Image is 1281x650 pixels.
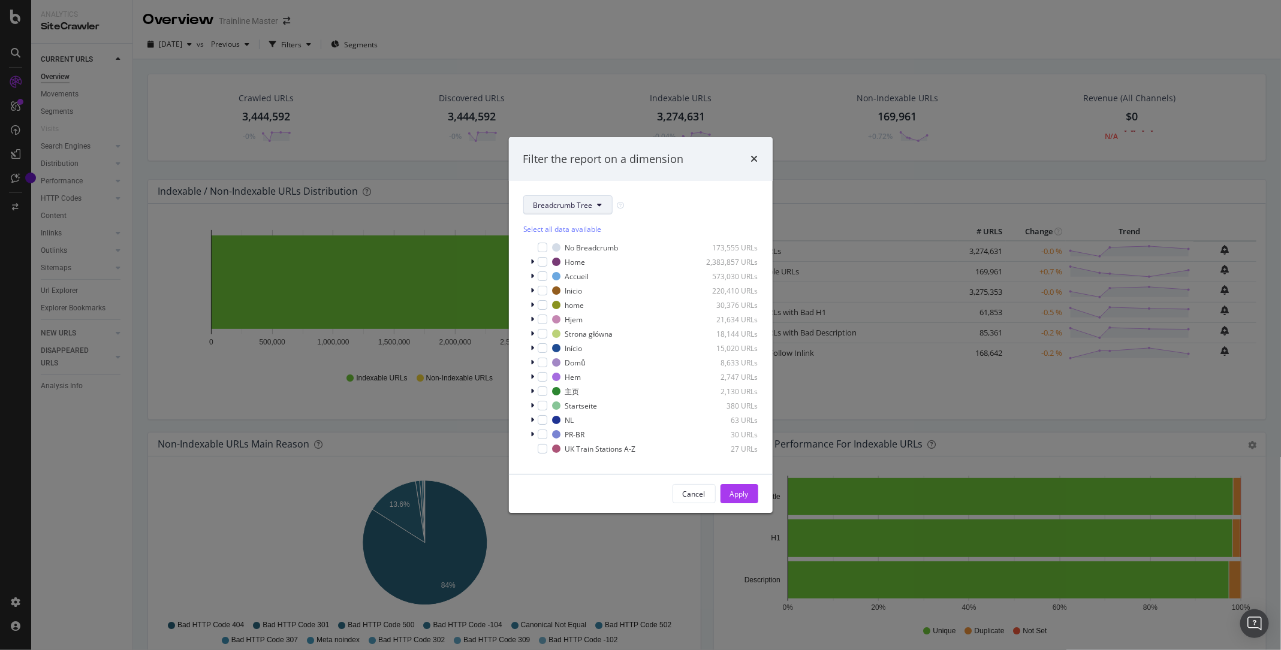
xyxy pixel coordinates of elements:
[700,315,758,325] div: 21,634 URLs
[700,243,758,253] div: 173,555 URLs
[565,243,619,253] div: No Breadcrumb
[565,271,589,282] div: Accueil
[565,401,598,411] div: Startseite
[700,329,758,339] div: 18,144 URLs
[565,300,584,310] div: home
[565,444,636,454] div: UK Train Stations A-Z
[700,430,758,440] div: 30 URLs
[523,152,684,167] div: Filter the report on a dimension
[565,386,580,397] div: 主页
[523,224,758,234] div: Select all data available
[565,343,583,353] div: Início
[523,195,613,214] button: Breadcrumb Tree
[700,444,758,454] div: 27 URLs
[730,489,749,499] div: Apply
[700,401,758,411] div: 380 URLs
[700,257,758,267] div: 2,383,857 URLs
[683,489,706,499] div: Cancel
[700,300,758,310] div: 30,376 URLs
[565,286,583,296] div: Inicio
[565,358,586,368] div: Domů
[721,484,758,503] button: Apply
[700,386,758,397] div: 2,130 URLs
[700,415,758,425] div: 63 URLs
[700,286,758,296] div: 220,410 URLs
[673,484,716,503] button: Cancel
[509,137,773,513] div: modal
[565,430,585,440] div: PR-BR
[565,415,574,425] div: NL
[1240,609,1269,638] div: Open Intercom Messenger
[565,372,581,382] div: Hem
[565,315,583,325] div: Hjem
[534,200,593,210] span: Breadcrumb Tree
[565,257,586,267] div: Home
[700,271,758,282] div: 573,030 URLs
[700,343,758,353] div: 15,020 URLs
[700,372,758,382] div: 2,747 URLs
[751,152,758,167] div: times
[565,329,613,339] div: Strona główna
[700,358,758,368] div: 8,633 URLs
